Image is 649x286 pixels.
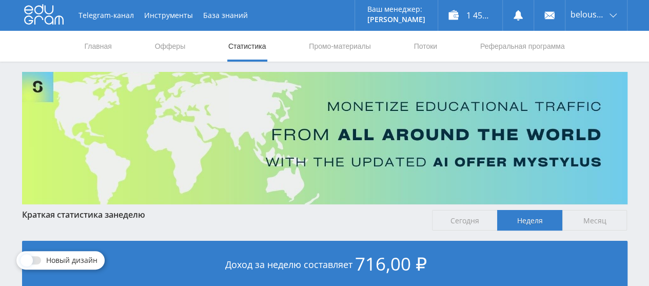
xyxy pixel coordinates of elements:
span: Сегодня [432,210,497,231]
span: belousova1964 [571,10,606,18]
img: Banner [22,72,627,204]
span: 716,00 ₽ [355,252,427,276]
span: неделю [113,209,145,220]
a: Реферальная программа [479,31,566,62]
a: Офферы [154,31,187,62]
a: Потоки [412,31,438,62]
span: Месяц [562,210,627,231]
span: Новый дизайн [46,256,97,264]
div: Краткая статистика за [22,210,422,219]
a: Промо-материалы [308,31,371,62]
p: [PERSON_NAME] [367,15,425,24]
p: Ваш менеджер: [367,5,425,13]
a: Главная [84,31,113,62]
a: Статистика [227,31,267,62]
span: Неделя [497,210,562,231]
